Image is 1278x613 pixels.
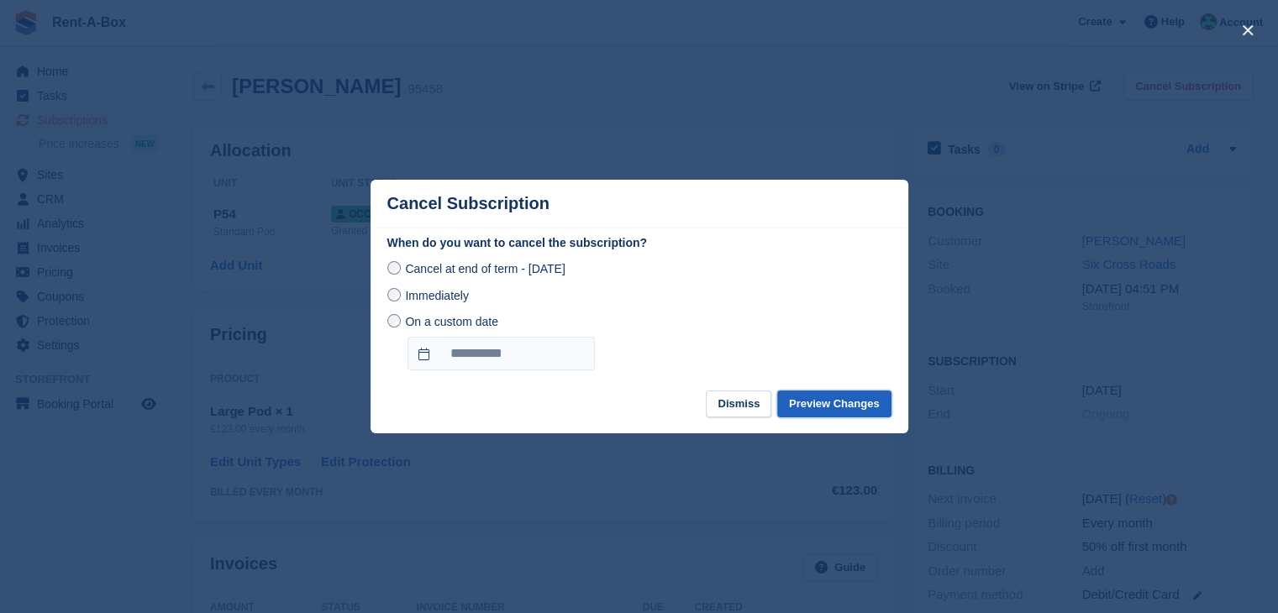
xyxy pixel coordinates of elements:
[387,314,401,327] input: On a custom date
[387,261,401,275] input: Cancel at end of term - [DATE]
[405,315,498,328] span: On a custom date
[1234,17,1261,44] button: close
[405,262,565,275] span: Cancel at end of term - [DATE]
[387,234,891,252] label: When do you want to cancel the subscription?
[387,288,401,301] input: Immediately
[408,337,595,370] input: On a custom date
[706,390,771,418] button: Dismiss
[387,194,550,213] p: Cancel Subscription
[777,390,891,418] button: Preview Changes
[405,289,468,302] span: Immediately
